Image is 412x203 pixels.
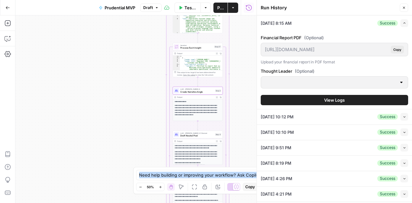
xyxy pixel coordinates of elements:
span: Create Narrative Angle [180,90,214,93]
g: Edge from step_27 to step_3 [197,77,198,86]
span: [DATE] 8:15 AM [261,20,292,26]
span: [DATE] 9:51 PM [261,144,291,151]
span: Toggle code folding, rows 2 through 11 [178,57,180,59]
span: Process Each Insight [180,46,213,50]
span: Draft Neutral Post [180,134,214,137]
div: IterationProcess Each InsightStep 27Output[ { "leader_name":"[PERSON_NAME]", "leader_role":"Regio... [173,43,223,77]
div: 5 [173,64,180,65]
button: Test Workflow [174,3,201,13]
button: View Logs [261,95,408,105]
span: Copy the output [183,74,195,76]
button: Publish [213,3,228,13]
div: Step 3 [215,89,221,92]
div: 6 [173,65,180,94]
span: Draft [143,5,153,11]
div: 5 [173,32,180,34]
div: 2 [173,57,180,59]
button: Copy [243,183,257,191]
div: Success [377,20,398,26]
div: Success [377,129,398,135]
span: Toggle code folding, rows 5 through 7 [178,64,180,65]
span: (Optional) [304,34,324,41]
span: (Optional) [295,68,314,74]
button: Copy [391,46,404,53]
label: Financial Report PDF [261,34,408,41]
span: [DATE] 10:12 PM [261,114,294,120]
div: Output [177,52,214,55]
div: Success [377,145,398,151]
div: Output [177,96,214,98]
span: [DATE] 4:21 PM [261,191,292,197]
div: 3 [173,59,180,60]
div: 3 [173,15,180,18]
div: 4 [173,60,180,64]
div: Output [177,140,214,143]
button: Draft [140,4,162,12]
span: LLM · [PERSON_NAME] 3.5 Sonnet [180,132,214,134]
div: This output is too large & has been abbreviated for review. to view the full content. [177,71,221,76]
span: Toggle code folding, rows 5 through 9 [178,32,180,34]
div: Success [377,160,398,166]
div: Success [377,114,398,120]
span: [DATE] 10:10 PM [261,129,294,135]
div: Success [377,191,398,197]
span: Iteration [180,44,213,47]
div: Step 27 [214,45,221,48]
div: Success [377,176,398,181]
div: 1 [173,55,180,57]
span: Publish [217,5,224,11]
span: 50% [147,184,154,189]
button: Prudential MVP [95,3,139,13]
span: Test Workflow [184,5,197,11]
label: Thought Leader [261,68,408,74]
g: Edge from step_3 to step_4 [197,121,198,130]
g: Edge from step_26 to step_27 [197,33,198,42]
span: Toggle code folding, rows 1 through 12 [178,55,180,57]
span: LLM · [PERSON_NAME] 4 [180,88,214,90]
span: Prudential MVP [105,5,135,11]
span: [DATE] 4:26 PM [261,175,292,182]
div: Step 4 [215,133,221,136]
span: Copy [393,47,401,52]
span: Copy [245,184,255,190]
p: Upload your financial report in PDF format [261,59,408,65]
div: 4 [173,18,180,32]
span: [DATE] 8:19 PM [261,160,291,166]
span: View Logs [324,97,345,103]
